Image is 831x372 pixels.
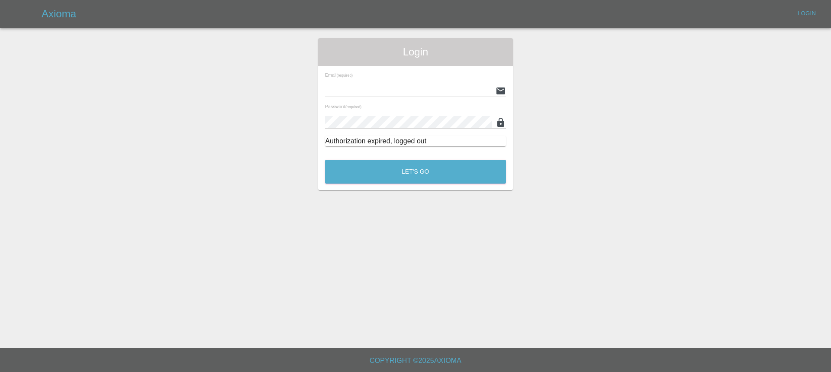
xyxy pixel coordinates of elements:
[325,45,506,59] span: Login
[337,74,353,78] small: (required)
[793,7,821,20] a: Login
[325,136,506,146] div: Authorization expired, logged out
[325,104,361,109] span: Password
[7,355,824,367] h6: Copyright © 2025 Axioma
[325,160,506,184] button: Let's Go
[345,105,361,109] small: (required)
[42,7,76,21] h5: Axioma
[325,72,353,78] span: Email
